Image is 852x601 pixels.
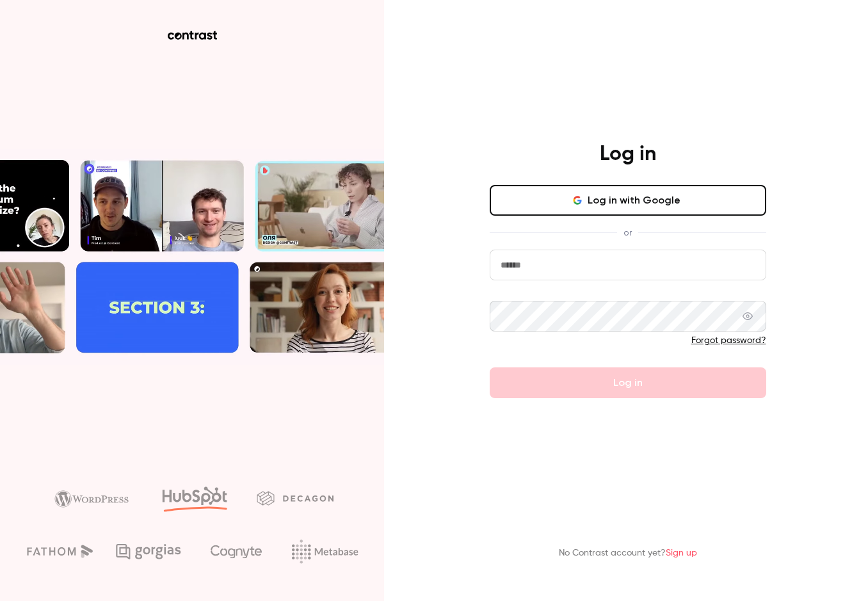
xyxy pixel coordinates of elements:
[617,226,638,239] span: or
[559,547,697,560] p: No Contrast account yet?
[600,141,656,167] h4: Log in
[691,336,766,345] a: Forgot password?
[666,549,697,557] a: Sign up
[490,185,766,216] button: Log in with Google
[257,491,334,505] img: decagon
